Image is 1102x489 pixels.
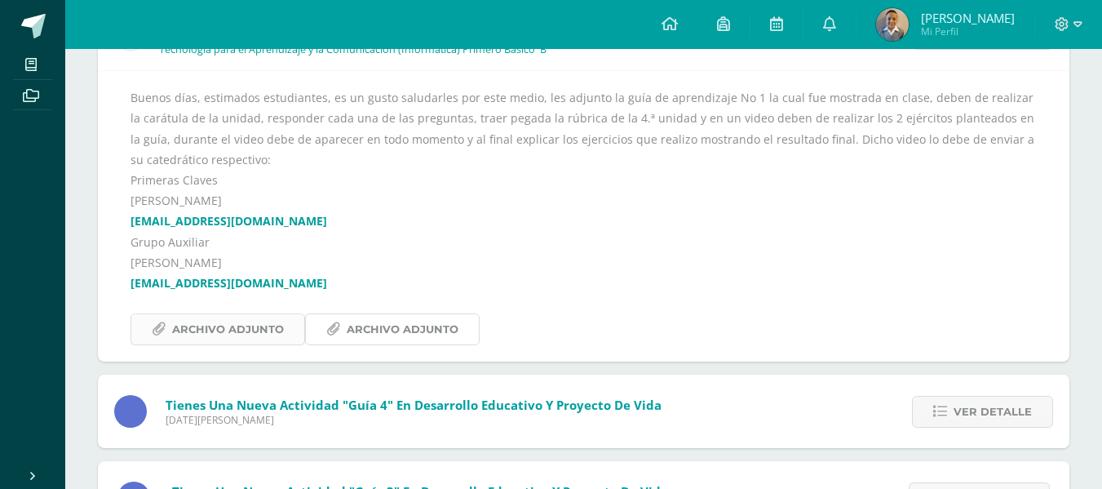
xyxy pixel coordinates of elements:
[305,313,480,345] a: Archivo Adjunto
[921,24,1015,38] span: Mi Perfil
[347,314,458,345] span: Archivo Adjunto
[131,213,327,229] a: [EMAIL_ADDRESS][DOMAIN_NAME]
[166,413,662,427] span: [DATE][PERSON_NAME]
[159,43,549,56] p: Tecnología para el Aprendizaje y la Comunicación (Informática) Primero Básico 'B'
[131,275,327,291] a: [EMAIL_ADDRESS][DOMAIN_NAME]
[131,313,305,345] a: Archivo Adjunto
[131,87,1037,345] div: Buenos días, estimados estudiantes, es un gusto saludarles por este medio, les adjunto la guía de...
[876,8,909,41] img: 7bea6cf810ea11160ac5c13c02e93891.png
[172,314,284,345] span: Archivo Adjunto
[166,397,662,413] span: Tienes una nueva actividad "Guía 4" En Desarrollo Educativo y Proyecto de Vida
[954,397,1032,427] span: Ver detalle
[921,10,1015,26] span: [PERSON_NAME]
